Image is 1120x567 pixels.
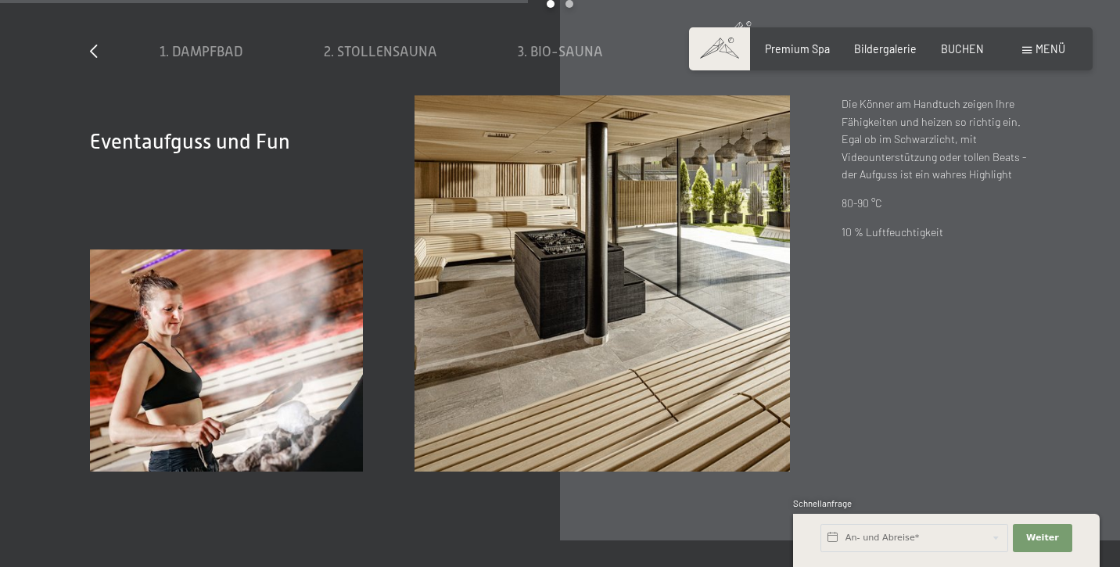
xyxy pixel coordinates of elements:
p: Die Könner am Handtuch zeigen Ihre Fähigkeiten und heizen so richtig ein. Egal ob im Schwarzlicht... [842,95,1029,184]
span: Eventaufguss und Fun [90,130,290,153]
span: Schnellanfrage [793,498,852,508]
img: verschiedene Saunen - Entspannungsoasen [415,95,791,472]
p: 80-90 °C [842,195,1029,213]
span: Weiter [1026,532,1059,544]
span: 3. Bio-Sauna [518,44,603,59]
p: 10 % Luftfeuchtigkeit [842,224,1029,242]
a: Premium Spa [765,42,830,56]
span: 2. Stollensauna [324,44,437,59]
a: Bildergalerie [854,42,917,56]
a: BUCHEN [941,42,984,56]
span: 1. Dampfbad [160,44,242,59]
span: Menü [1036,42,1065,56]
button: Weiter [1013,524,1072,552]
